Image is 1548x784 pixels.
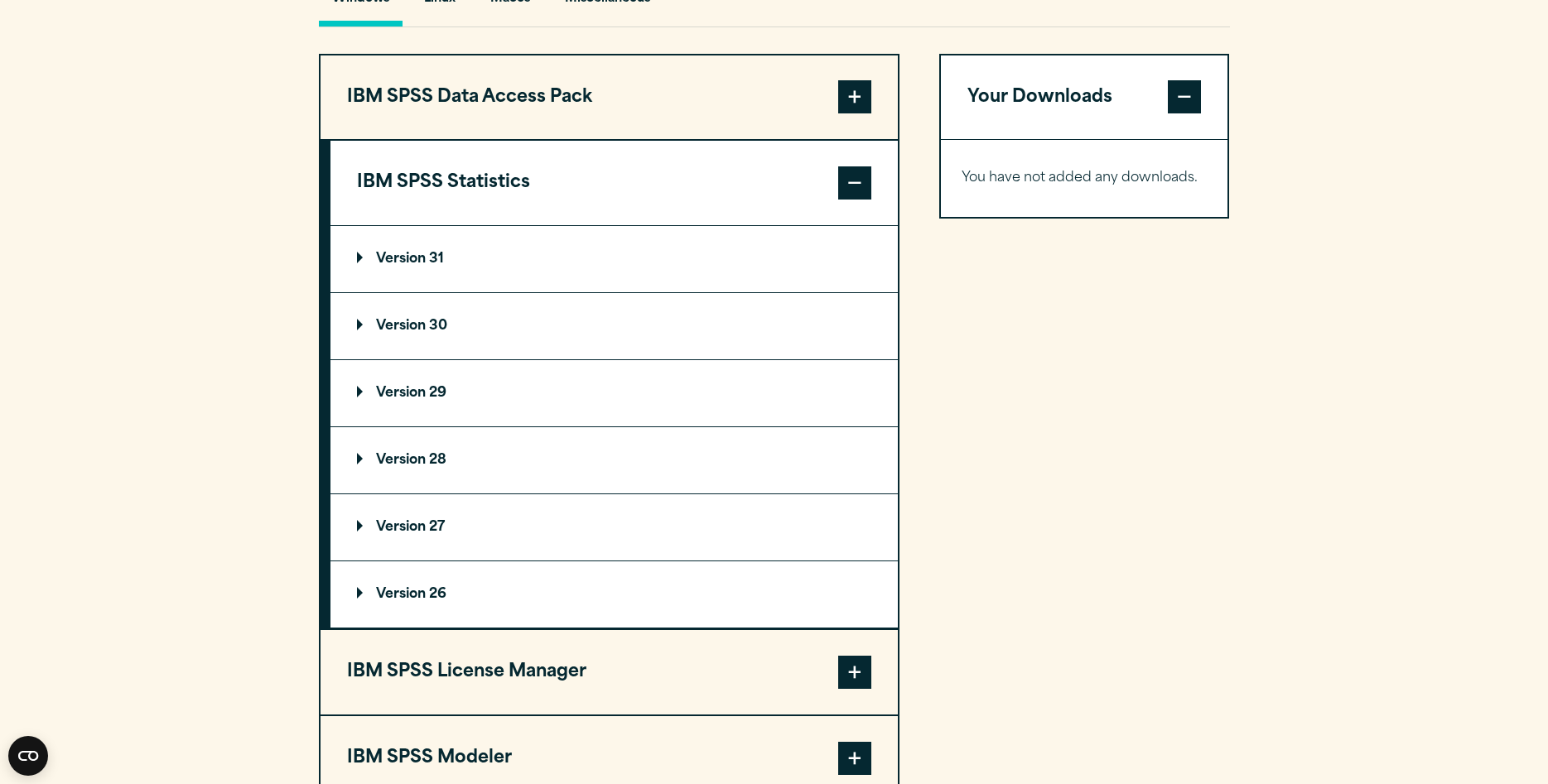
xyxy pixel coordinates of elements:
[357,588,446,601] p: Version 26
[321,55,898,140] button: IBM SPSS Data Access Pack
[357,454,446,467] p: Version 28
[962,166,1208,190] p: You have not added any downloads.
[357,320,447,333] p: Version 30
[330,494,898,560] summary: Version 27
[330,141,898,225] button: IBM SPSS Statistics
[357,253,444,266] p: Version 31
[330,293,898,359] summary: Version 30
[321,630,898,714] button: IBM SPSS License Manager
[330,225,898,628] div: IBM SPSS Statistics
[941,139,1228,217] div: Your Downloads
[357,521,445,534] p: Version 27
[8,736,48,776] button: Open CMP widget
[330,226,898,292] summary: Version 31
[330,561,898,628] summary: Version 26
[330,427,898,493] summary: Version 28
[330,360,898,426] summary: Version 29
[941,55,1228,140] button: Your Downloads
[357,387,446,400] p: Version 29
